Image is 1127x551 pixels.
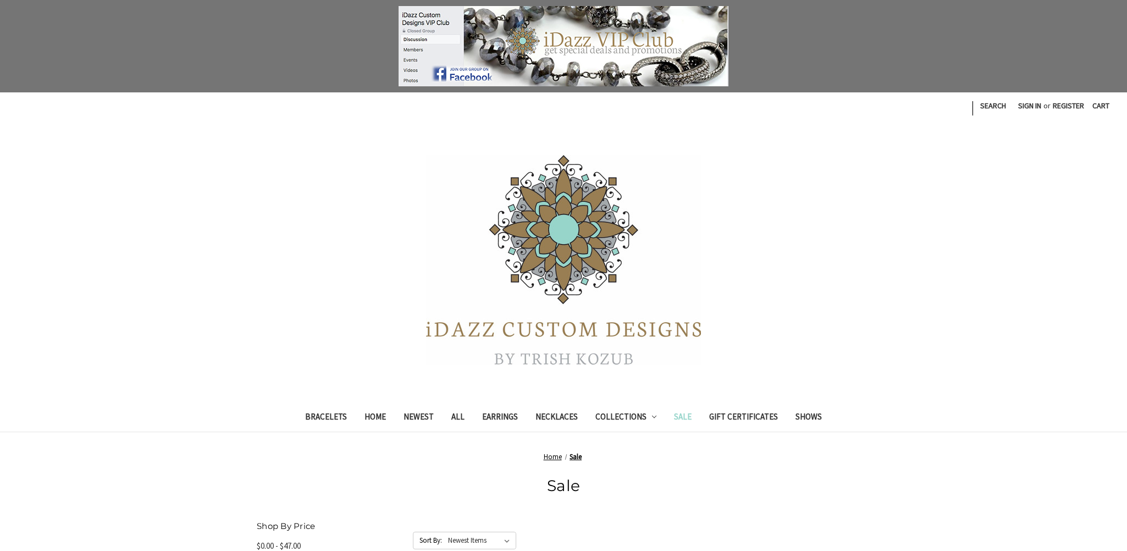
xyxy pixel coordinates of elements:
[700,405,787,432] a: Gift Certificates
[413,532,442,549] label: Sort By:
[356,405,395,432] a: Home
[1086,92,1115,119] a: Cart
[527,405,587,432] a: Necklaces
[1012,92,1047,119] a: Sign in
[443,405,473,432] a: All
[787,405,831,432] a: Shows
[257,451,870,462] nav: Breadcrumb
[1092,101,1109,111] span: Cart
[257,520,401,533] h5: Shop By Price
[544,452,562,461] a: Home
[426,155,701,365] img: iDazz Custom Designs
[296,405,356,432] a: Bracelets
[1042,100,1052,112] span: or
[587,405,666,432] a: Collections
[1047,92,1090,119] a: Register
[395,405,443,432] a: Newest
[234,6,893,86] a: Join the group!
[473,405,527,432] a: Earrings
[665,405,700,432] a: Sale
[974,92,1012,119] a: Search
[257,474,870,497] h1: Sale
[570,452,582,461] a: Sale
[970,97,974,118] li: |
